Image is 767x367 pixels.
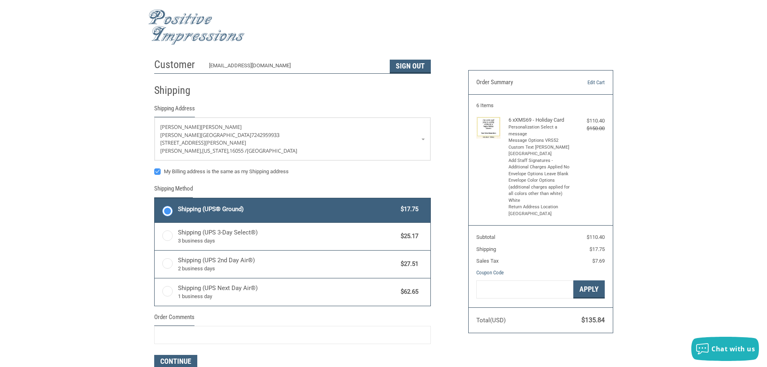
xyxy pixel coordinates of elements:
span: $17.75 [397,205,419,214]
a: Enter or select a different address [155,118,430,160]
span: Shipping (UPS Next Day Air®) [178,284,397,301]
img: Positive Impressions [148,9,245,45]
li: Custom Text [PERSON_NAME][GEOGRAPHIC_DATA] [509,144,571,158]
span: $7.69 [592,258,605,264]
h2: Shipping [154,84,201,97]
a: Edit Cart [564,79,605,87]
h4: 6 x XMS69 - Holiday Card [509,117,571,123]
span: Total (USD) [476,317,506,324]
span: [US_STATE], [202,147,229,154]
span: $110.40 [587,234,605,240]
legend: Shipping Method [154,184,193,197]
span: [PERSON_NAME], [160,147,202,154]
div: $150.00 [573,124,605,133]
span: [PERSON_NAME] [160,123,201,131]
div: [EMAIL_ADDRESS][DOMAIN_NAME] [209,62,382,73]
span: $135.84 [581,316,605,324]
span: Chat with us [711,344,755,353]
h3: Order Summary [476,79,564,87]
h2: Customer [154,58,201,71]
span: [GEOGRAPHIC_DATA] [247,147,297,154]
span: Subtotal [476,234,495,240]
div: $110.40 [573,117,605,125]
span: Shipping (UPS® Ground) [178,205,397,214]
li: Personalization Select a message [509,124,571,137]
legend: Order Comments [154,313,194,326]
span: $17.75 [589,246,605,252]
li: Envelope Color Options (additional charges applied for all colors other than white) White [509,177,571,204]
span: Sales Tax [476,258,498,264]
button: Sign Out [390,60,431,73]
h3: 6 Items [476,102,605,109]
legend: Shipping Address [154,104,195,117]
li: Return Address Location [GEOGRAPHIC_DATA] [509,204,571,217]
span: $27.51 [397,259,419,269]
li: Add Staff Signatures - Additional Charges Applied No [509,158,571,171]
input: Gift Certificate or Coupon Code [476,280,573,299]
span: 16055 / [229,147,247,154]
span: [PERSON_NAME][GEOGRAPHIC_DATA] [160,131,251,139]
span: 7242959933 [251,131,279,139]
span: 3 business days [178,237,397,245]
span: Shipping [476,246,496,252]
label: My Billing address is the same as my Shipping address [154,168,431,175]
li: Envelope Options Leave Blank [509,171,571,178]
li: Message Options VRS52 [509,137,571,144]
button: Chat with us [691,337,759,361]
a: Coupon Code [476,270,504,276]
span: Shipping (UPS 3-Day Select®) [178,228,397,245]
span: 1 business day [178,292,397,301]
button: Apply [573,280,605,299]
span: 2 business days [178,265,397,273]
span: $25.17 [397,232,419,241]
span: [PERSON_NAME] [201,123,242,131]
span: Shipping (UPS 2nd Day Air®) [178,256,397,273]
span: [STREET_ADDRESS][PERSON_NAME] [160,139,246,146]
span: $62.65 [397,287,419,297]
